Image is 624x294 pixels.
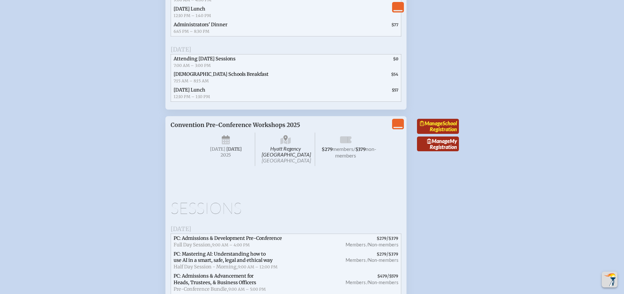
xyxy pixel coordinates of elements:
[202,153,250,157] span: 2025
[338,234,401,249] span: /
[174,264,238,270] span: Half Day Session - Morning,
[417,119,459,134] a: ManageSchool Registration
[212,242,250,247] span: 9:00 AM – 4:00 PM
[346,257,368,263] span: Members /
[174,286,228,292] span: Pre-Conference Bundle,
[389,274,398,279] span: $579
[393,56,398,61] span: $0
[332,146,353,152] span: members
[174,94,210,99] span: 12:10 PM – 1:10 PM
[391,22,398,27] span: $77
[174,56,236,62] span: Attending [DATE] Sessions
[368,242,398,247] span: Non-members
[346,280,368,285] span: Members /
[174,251,273,263] span: PC: Mastering AI: Understanding how to use AI in a smart, safe, legal and ethical way
[427,138,450,144] span: Manage
[388,252,398,257] span: $379
[174,71,269,77] span: [DEMOGRAPHIC_DATA] Schools Breakfast
[417,136,459,152] a: ManageMy Registration
[602,272,617,287] button: Scroll Top
[388,236,398,241] span: $379
[226,146,242,152] span: [DATE]
[174,13,211,18] span: 12:10 PM – 1:40 PM
[391,72,398,77] span: $54
[174,63,211,68] span: 7:00 AM – 3:00 PM
[174,78,209,83] span: 7:15 AM – 8:15 AM
[338,250,401,272] span: /
[355,147,366,152] span: $379
[262,157,311,163] span: [GEOGRAPHIC_DATA]
[368,257,398,263] span: Non-members
[377,252,387,257] span: $279
[420,120,443,126] span: Manage
[171,121,336,129] p: Convention Pre-Conference Workshops 2025
[174,29,209,34] span: 6:45 PM – 8:30 PM
[353,146,355,152] span: /
[228,287,266,292] span: 9:00 AM – 5:00 PM
[210,146,225,152] span: [DATE]
[392,7,398,11] span: $57
[377,274,387,279] span: $479
[174,22,227,28] span: Administrators' Dinner
[335,146,376,158] span: non-members
[346,242,368,247] span: Members /
[377,236,387,241] span: $279
[603,273,616,286] img: To the top
[171,46,191,53] span: [DATE]
[174,235,282,241] span: PC: Admissions & Development Pre-Conference
[174,6,205,12] span: [DATE] Lunch
[174,87,205,93] span: [DATE] Lunch
[238,264,277,269] span: 9:00 AM – 12:00 PM
[368,280,398,285] span: Non-members
[256,133,315,166] span: Hyatt Regency [GEOGRAPHIC_DATA]
[174,273,256,285] span: PC: Admissions & Advancement for Heads, Trustees, & Business Officers
[174,242,212,248] span: Full Day Session,
[338,272,401,294] span: /
[171,225,191,233] span: [DATE]
[322,147,332,152] span: $279
[171,200,401,216] h1: Sessions
[392,88,398,93] span: $57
